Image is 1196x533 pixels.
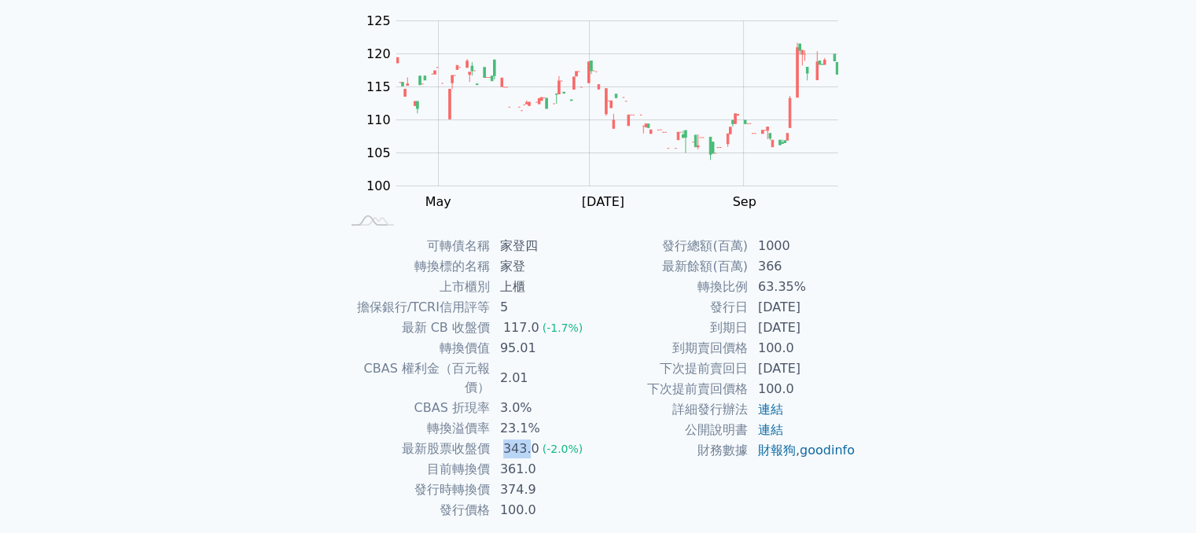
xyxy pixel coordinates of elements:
[340,439,491,459] td: 最新股票收盤價
[598,399,749,420] td: 詳細發行辦法
[358,13,861,209] g: Chart
[491,459,598,480] td: 361.0
[749,318,856,338] td: [DATE]
[366,178,391,193] tspan: 100
[366,13,391,28] tspan: 125
[340,358,491,398] td: CBAS 權利金（百元報價）
[366,112,391,127] tspan: 110
[598,318,749,338] td: 到期日
[340,459,491,480] td: 目前轉換價
[340,236,491,256] td: 可轉債名稱
[366,46,391,61] tspan: 120
[543,443,583,455] span: (-2.0%)
[758,443,796,458] a: 財報狗
[749,440,856,461] td: ,
[425,194,451,209] tspan: May
[598,236,749,256] td: 發行總額(百萬)
[340,418,491,439] td: 轉換溢價率
[491,500,598,520] td: 100.0
[1117,458,1196,533] div: 聊天小工具
[491,277,598,297] td: 上櫃
[340,256,491,277] td: 轉換標的名稱
[598,379,749,399] td: 下次提前賣回價格
[543,322,583,334] span: (-1.7%)
[749,256,856,277] td: 366
[491,358,598,398] td: 2.01
[500,318,543,337] div: 117.0
[340,500,491,520] td: 發行價格
[800,443,855,458] a: goodinfo
[749,297,856,318] td: [DATE]
[340,297,491,318] td: 擔保銀行/TCRI信用評等
[749,236,856,256] td: 1000
[491,398,598,418] td: 3.0%
[758,402,783,417] a: 連結
[598,440,749,461] td: 財務數據
[598,297,749,318] td: 發行日
[340,480,491,500] td: 發行時轉換價
[366,145,391,160] tspan: 105
[340,277,491,297] td: 上市櫃別
[340,318,491,338] td: 最新 CB 收盤價
[491,236,598,256] td: 家登四
[598,338,749,358] td: 到期賣回價格
[749,379,856,399] td: 100.0
[1117,458,1196,533] iframe: Chat Widget
[749,358,856,379] td: [DATE]
[491,338,598,358] td: 95.01
[598,358,749,379] td: 下次提前賣回日
[491,256,598,277] td: 家登
[749,338,856,358] td: 100.0
[598,420,749,440] td: 公開說明書
[340,398,491,418] td: CBAS 折現率
[749,277,856,297] td: 63.35%
[491,297,598,318] td: 5
[491,418,598,439] td: 23.1%
[598,256,749,277] td: 最新餘額(百萬)
[491,480,598,500] td: 374.9
[500,439,543,458] div: 343.0
[598,277,749,297] td: 轉換比例
[582,194,624,209] tspan: [DATE]
[732,194,756,209] tspan: Sep
[366,79,391,94] tspan: 115
[340,338,491,358] td: 轉換價值
[758,422,783,437] a: 連結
